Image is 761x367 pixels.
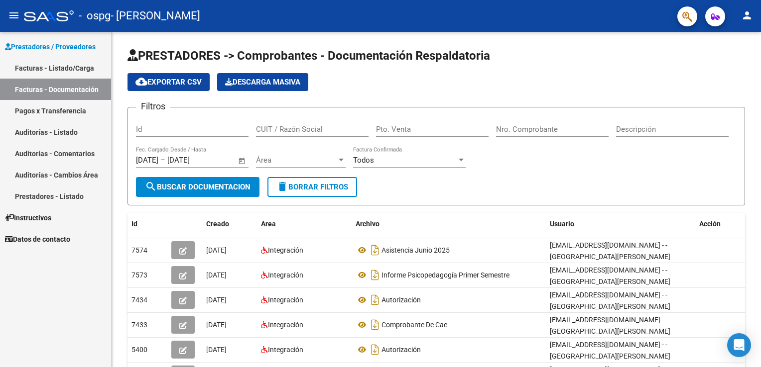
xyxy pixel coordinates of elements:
[369,317,381,333] i: Descargar documento
[111,5,200,27] span: - [PERSON_NAME]
[131,271,147,279] span: 7573
[268,346,303,354] span: Integración
[145,183,251,191] span: Buscar Documentacion
[136,99,170,113] h3: Filtros
[268,321,303,329] span: Integración
[276,181,288,192] mat-icon: delete
[257,213,352,235] datatable-header-cell: Area
[206,220,229,228] span: Creado
[217,73,308,91] button: Descarga Masiva
[550,220,574,228] span: Usuario
[206,246,227,254] span: [DATE]
[256,156,337,165] span: Área
[145,181,157,192] mat-icon: search
[550,341,670,360] span: [EMAIL_ADDRESS][DOMAIN_NAME] - - [GEOGRAPHIC_DATA][PERSON_NAME]
[276,183,348,191] span: Borrar Filtros
[267,177,357,197] button: Borrar Filtros
[369,267,381,283] i: Descargar documento
[268,271,303,279] span: Integración
[5,41,96,52] span: Prestadores / Proveedores
[225,78,300,87] span: Descarga Masiva
[131,346,147,354] span: 5400
[131,321,147,329] span: 7433
[135,76,147,88] mat-icon: cloud_download
[127,49,490,63] span: PRESTADORES -> Comprobantes - Documentación Respaldatoria
[369,292,381,308] i: Descargar documento
[131,246,147,254] span: 7574
[5,234,70,245] span: Datos de contacto
[136,177,259,197] button: Buscar Documentacion
[8,9,20,21] mat-icon: menu
[546,213,695,235] datatable-header-cell: Usuario
[261,220,276,228] span: Area
[131,220,137,228] span: Id
[381,321,447,329] span: Comprobante De Cae
[268,296,303,304] span: Integración
[206,271,227,279] span: [DATE]
[381,346,421,354] span: Autorización
[381,296,421,304] span: Autorización
[550,241,670,261] span: [EMAIL_ADDRESS][DOMAIN_NAME] - - [GEOGRAPHIC_DATA][PERSON_NAME]
[217,73,308,91] app-download-masive: Descarga masiva de comprobantes (adjuntos)
[550,316,670,335] span: [EMAIL_ADDRESS][DOMAIN_NAME] - - [GEOGRAPHIC_DATA][PERSON_NAME]
[268,246,303,254] span: Integración
[381,246,450,254] span: Asistencia Junio 2025
[237,155,248,167] button: Open calendar
[160,156,165,165] span: –
[369,342,381,358] i: Descargar documento
[356,220,380,228] span: Archivo
[202,213,257,235] datatable-header-cell: Creado
[699,220,721,228] span: Acción
[727,333,751,357] div: Open Intercom Messenger
[79,5,111,27] span: - ospg
[369,242,381,258] i: Descargar documento
[206,296,227,304] span: [DATE]
[741,9,753,21] mat-icon: person
[352,213,546,235] datatable-header-cell: Archivo
[127,73,210,91] button: Exportar CSV
[131,296,147,304] span: 7434
[167,156,216,165] input: End date
[353,156,374,165] span: Todos
[135,78,202,87] span: Exportar CSV
[206,346,227,354] span: [DATE]
[206,321,227,329] span: [DATE]
[550,291,670,310] span: [EMAIL_ADDRESS][DOMAIN_NAME] - - [GEOGRAPHIC_DATA][PERSON_NAME]
[550,266,670,285] span: [EMAIL_ADDRESS][DOMAIN_NAME] - - [GEOGRAPHIC_DATA][PERSON_NAME]
[381,271,509,279] span: Informe Psicopedagogía Primer Semestre
[136,156,158,165] input: Start date
[127,213,167,235] datatable-header-cell: Id
[5,212,51,223] span: Instructivos
[695,213,745,235] datatable-header-cell: Acción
